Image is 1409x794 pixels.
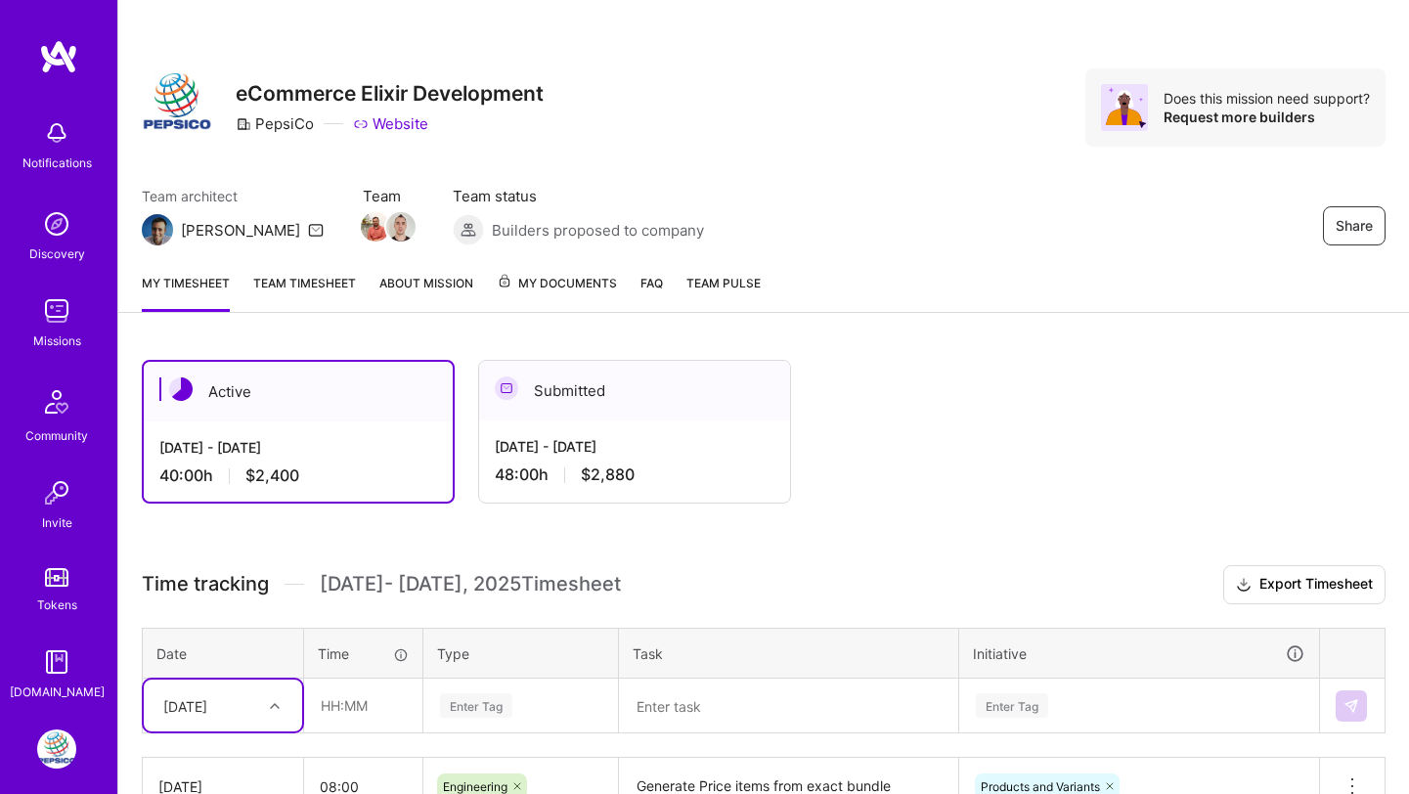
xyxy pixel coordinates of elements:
div: Community [25,425,88,446]
img: Company Logo [142,68,212,139]
img: Team Member Avatar [386,212,416,242]
span: Team architect [142,186,324,206]
h3: eCommerce Elixir Development [236,81,544,106]
span: Team [363,186,414,206]
a: My Documents [497,273,617,312]
span: Team Pulse [686,276,761,290]
span: Share [1336,216,1373,236]
div: Time [318,643,409,664]
div: Invite [42,512,72,533]
img: guide book [37,642,76,682]
img: tokens [45,568,68,587]
img: Submit [1343,698,1359,714]
span: $2,400 [245,465,299,486]
div: PepsiCo [236,113,314,134]
img: PepsiCo: eCommerce Elixir Development [37,729,76,769]
th: Type [423,628,619,679]
img: Active [169,377,193,401]
a: Website [353,113,428,134]
a: Team Pulse [686,273,761,312]
th: Task [619,628,959,679]
div: [DATE] - [DATE] [495,436,774,457]
i: icon Chevron [270,701,280,711]
img: Builders proposed to company [453,214,484,245]
img: discovery [37,204,76,243]
div: Enter Tag [976,690,1048,721]
a: PepsiCo: eCommerce Elixir Development [32,729,81,769]
a: Team timesheet [253,273,356,312]
span: My Documents [497,273,617,294]
div: Submitted [479,361,790,420]
img: Avatar [1101,84,1148,131]
div: 48:00 h [495,464,774,485]
span: Engineering [443,779,507,794]
a: Team Member Avatar [388,210,414,243]
img: Team Architect [142,214,173,245]
a: About Mission [379,273,473,312]
img: logo [39,39,78,74]
img: Team Member Avatar [361,212,390,242]
a: Team Member Avatar [363,210,388,243]
div: [DOMAIN_NAME] [10,682,105,702]
button: Export Timesheet [1223,565,1386,604]
span: Products and Variants [981,779,1100,794]
div: [PERSON_NAME] [181,220,300,241]
div: Request more builders [1164,108,1370,126]
div: Discovery [29,243,85,264]
div: Initiative [973,642,1305,665]
div: Missions [33,331,81,351]
a: FAQ [640,273,663,312]
div: [DATE] [163,695,207,716]
span: $2,880 [581,464,635,485]
img: bell [37,113,76,153]
img: Community [33,378,80,425]
i: icon Mail [308,222,324,238]
div: Notifications [22,153,92,173]
th: Date [143,628,304,679]
span: Time tracking [142,572,269,596]
span: Team status [453,186,704,206]
div: Enter Tag [440,690,512,721]
img: Invite [37,473,76,512]
button: Share [1323,206,1386,245]
i: icon CompanyGray [236,116,251,132]
a: My timesheet [142,273,230,312]
span: Builders proposed to company [492,220,704,241]
div: Tokens [37,595,77,615]
span: [DATE] - [DATE] , 2025 Timesheet [320,572,621,596]
div: Does this mission need support? [1164,89,1370,108]
img: Submitted [495,376,518,400]
div: Active [144,362,453,421]
div: [DATE] - [DATE] [159,437,437,458]
input: HH:MM [305,680,421,731]
div: 40:00 h [159,465,437,486]
img: teamwork [37,291,76,331]
i: icon Download [1236,575,1252,595]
